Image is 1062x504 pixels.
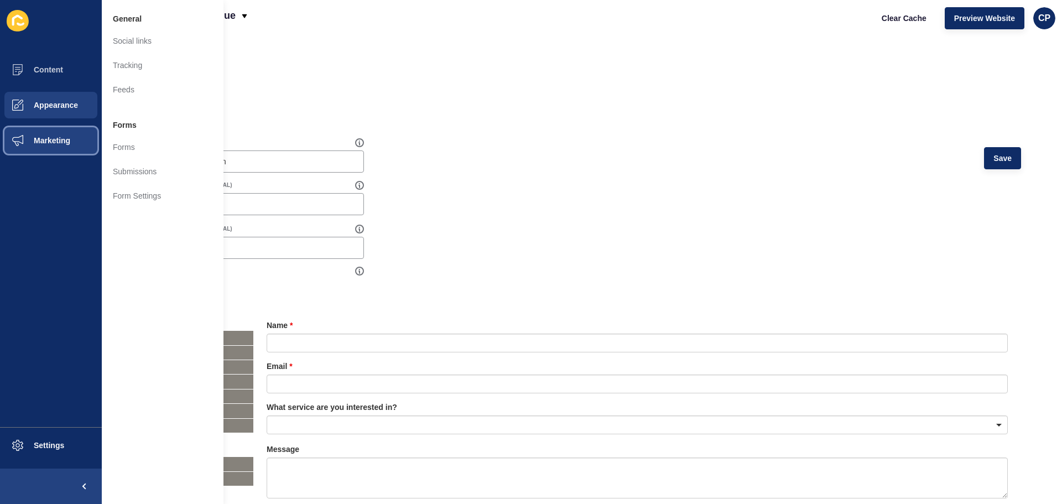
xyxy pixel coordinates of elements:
[267,402,397,413] label: What service are you interested in?
[102,184,223,208] a: Form Settings
[945,7,1024,29] button: Preview Website
[113,13,142,24] span: General
[872,7,936,29] button: Clear Cache
[102,53,223,77] a: Tracking
[102,77,223,102] a: Feeds
[993,153,1012,164] span: Save
[267,320,293,331] label: Name
[113,119,137,131] span: Forms
[1038,13,1050,24] span: CP
[882,13,926,24] span: Clear Cache
[102,135,223,159] a: Forms
[954,13,1015,24] span: Preview Website
[102,159,223,184] a: Submissions
[267,361,293,372] label: Email
[102,29,223,53] a: Social links
[984,147,1021,169] button: Save
[267,444,299,455] label: Message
